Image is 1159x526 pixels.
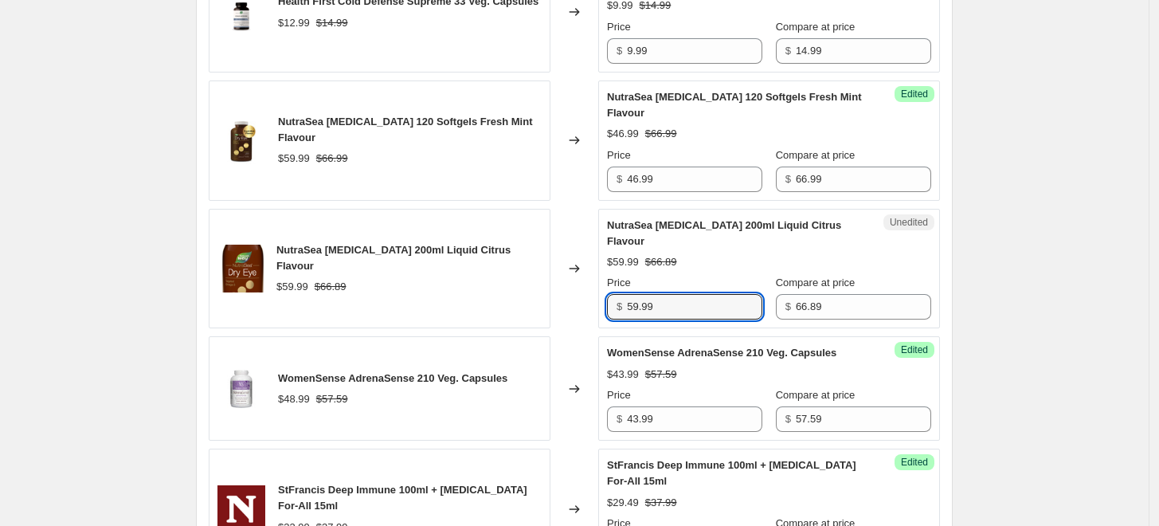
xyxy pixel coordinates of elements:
[785,300,791,312] span: $
[278,372,507,384] span: WomenSense AdrenaSense 210 Veg. Capsules
[607,389,631,401] span: Price
[278,151,310,167] div: $59.99
[278,391,310,407] div: $48.99
[776,277,856,289] span: Compare at price
[607,277,631,289] span: Price
[776,149,856,161] span: Compare at price
[617,300,622,312] span: $
[278,116,533,143] span: NutraSea [MEDICAL_DATA] 120 Softgels Fresh Mint Flavour
[645,495,677,511] strike: $37.99
[217,365,265,413] img: 210_869x869_f3dec1ec-1c3e-4a45-9d97-b9473b77b11a_80x.webp
[607,149,631,161] span: Price
[901,456,928,469] span: Edited
[645,126,677,142] strike: $66.99
[607,126,639,142] div: $46.99
[276,244,511,272] span: NutraSea [MEDICAL_DATA] 200ml Liquid Citrus Flavour
[785,173,791,185] span: $
[901,343,928,356] span: Edited
[607,254,639,270] div: $59.99
[776,21,856,33] span: Compare at price
[607,219,841,247] span: NutraSea [MEDICAL_DATA] 200ml Liquid Citrus Flavour
[776,389,856,401] span: Compare at price
[785,45,791,57] span: $
[607,21,631,33] span: Price
[315,279,347,295] strike: $66.89
[890,216,928,229] span: Unedited
[607,367,639,383] div: $43.99
[276,279,308,295] div: $59.99
[617,45,622,57] span: $
[278,484,527,512] span: StFrancis Deep Immune 100ml + [MEDICAL_DATA] For-All 15ml
[607,347,836,359] span: WomenSense AdrenaSense 210 Veg. Capsules
[617,413,622,425] span: $
[316,15,348,31] strike: $14.99
[607,91,862,119] span: NutraSea [MEDICAL_DATA] 120 Softgels Fresh Mint Flavour
[617,173,622,185] span: $
[316,151,348,167] strike: $66.99
[217,116,265,164] img: g5i0674ty4hnn3fe1rle_x500_f8feea5f-fdd6-47a2-bdbf-65d43b080803_80x.webp
[901,88,928,100] span: Edited
[645,367,677,383] strike: $57.59
[785,413,791,425] span: $
[645,254,677,270] strike: $66.89
[278,15,310,31] div: $12.99
[217,245,264,292] img: uaqgzoh3hsjmlfx8f9mx_80x.webp
[607,495,639,511] div: $29.49
[607,459,856,487] span: StFrancis Deep Immune 100ml + [MEDICAL_DATA] For-All 15ml
[316,391,348,407] strike: $57.59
